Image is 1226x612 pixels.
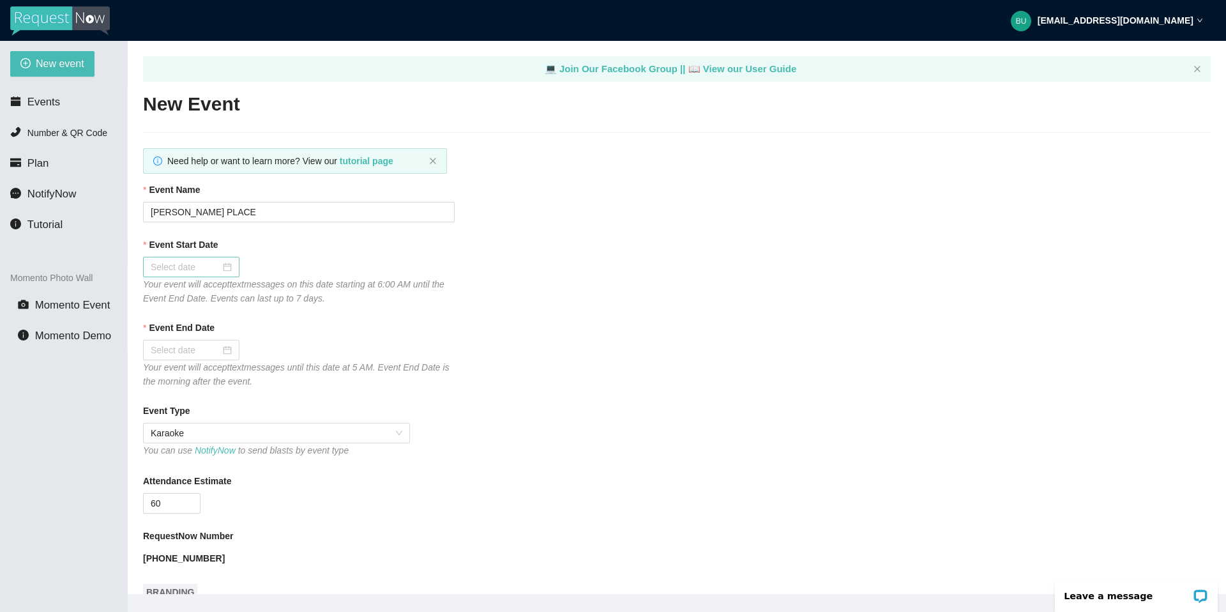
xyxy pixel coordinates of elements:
i: Your event will accept text messages on this date starting at 6:00 AM until the Event End Date. E... [143,279,444,303]
strong: [EMAIL_ADDRESS][DOMAIN_NAME] [1038,15,1193,26]
span: info-circle [153,157,162,165]
b: RequestNow Number [143,529,234,543]
img: 07662e4d09af7917c33746ef8cd57b33 [1011,11,1031,31]
span: Momento Event [35,299,110,311]
a: laptop Join Our Facebook Group || [545,63,688,74]
span: Momento Demo [35,330,111,342]
b: Event End Date [149,321,215,335]
b: Event Name [149,183,200,197]
span: Events [27,96,60,108]
span: phone [10,126,21,137]
div: You can use to send blasts by event type [143,443,410,457]
span: Tutorial [27,218,63,231]
a: tutorial page [340,156,393,166]
input: Select date [151,260,220,274]
span: New event [36,56,84,72]
span: info-circle [18,330,29,340]
iframe: LiveChat chat widget [1047,572,1226,612]
span: Need help or want to learn more? View our [167,156,393,166]
a: NotifyNow [195,445,236,455]
span: Number & QR Code [27,128,107,138]
input: Janet's and Mark's Wedding [143,202,455,222]
b: [PHONE_NUMBER] [143,553,225,563]
b: Attendance Estimate [143,474,231,488]
h2: New Event [143,91,1211,118]
b: Event Start Date [149,238,218,252]
span: laptop [545,63,557,74]
input: Select date [151,343,220,357]
span: camera [18,299,29,310]
i: Your event will accept text messages until this date at 5 AM. Event End Date is the morning after... [143,362,450,386]
b: Event Type [143,404,190,418]
span: BRANDING [143,584,197,601]
a: laptop View our User Guide [688,63,797,74]
span: Karaoke [151,424,402,443]
img: RequestNow [10,6,110,36]
span: credit-card [10,157,21,168]
span: Plan [27,157,49,169]
span: plus-circle [20,58,31,70]
span: info-circle [10,218,21,229]
span: down [1197,17,1203,24]
button: close [429,157,437,165]
span: laptop [688,63,700,74]
span: calendar [10,96,21,107]
button: close [1193,65,1201,73]
span: message [10,188,21,199]
button: plus-circleNew event [10,51,95,77]
span: NotifyNow [27,188,76,200]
